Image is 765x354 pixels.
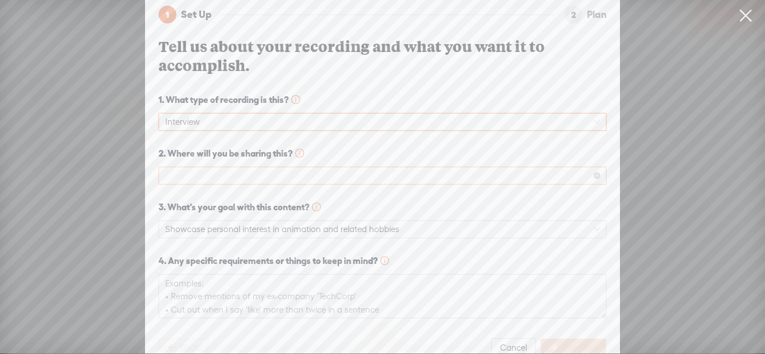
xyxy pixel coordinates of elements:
h3: Tell us about your recording and what you want it to accomplish. [158,37,607,75]
span: close-circle [594,172,600,179]
span: info-circle [295,149,304,158]
span: Cancel [500,342,527,353]
span: Showcase personal interest in animation and related hobbies [165,221,600,238]
span: Interview [165,114,600,130]
span: 2 [571,10,576,20]
strong: 4. Any specific requirements or things to keep in mind? [158,254,389,267]
span: info-circle [312,202,321,211]
span: 1 [166,10,169,20]
div: Plan [587,6,607,23]
span: info-circle [380,256,389,265]
div: Set Up [181,6,221,23]
span: info-circle [291,95,300,104]
strong: 2. Where will you be sharing this? [158,147,304,160]
strong: 3. What's your goal with this content? [158,200,321,214]
strong: 1. What type of recording is this? [158,93,300,106]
